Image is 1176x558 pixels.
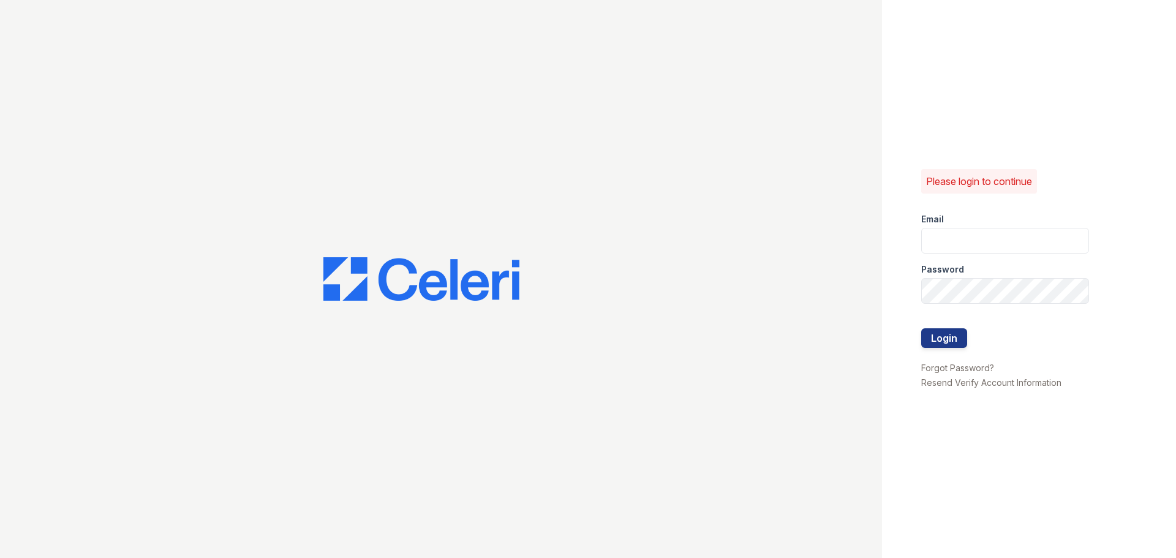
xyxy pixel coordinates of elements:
label: Email [921,213,944,225]
a: Resend Verify Account Information [921,377,1061,388]
p: Please login to continue [926,174,1032,189]
a: Forgot Password? [921,363,994,373]
img: CE_Logo_Blue-a8612792a0a2168367f1c8372b55b34899dd931a85d93a1a3d3e32e68fde9ad4.png [323,257,519,301]
button: Login [921,328,967,348]
label: Password [921,263,964,276]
